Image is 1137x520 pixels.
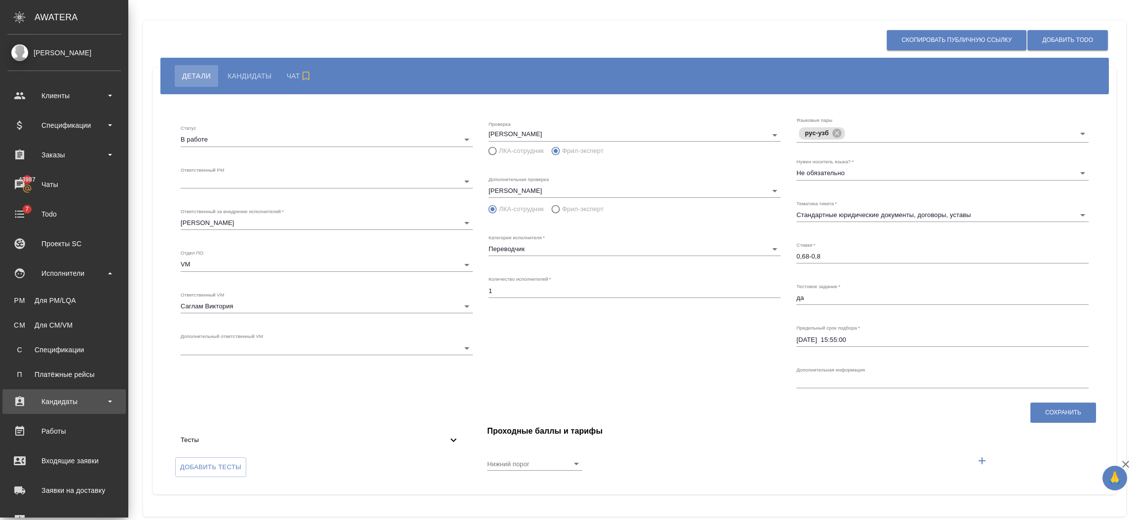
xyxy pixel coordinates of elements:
div: [PERSON_NAME] [181,216,473,230]
button: Скопировать публичную ссылку [887,30,1026,50]
div: Тесты [173,429,467,451]
span: Детали [182,70,211,82]
span: 7 [19,204,35,214]
div: Работы [7,424,121,439]
label: Дополнительная информация [796,367,865,372]
a: PMДля PM/LQA [7,291,121,310]
div: рус-узб [799,127,845,140]
textarea: да [796,294,1089,301]
button: Добавить ToDo [1027,30,1108,50]
div: Проекты SC [7,236,121,251]
label: Тематика тикета [796,201,837,206]
button: Сохранить [1030,403,1096,423]
h4: Проходные баллы и тарифы [487,425,1097,437]
span: рус-узб [799,129,834,137]
label: Предельный срок подбора [796,326,860,331]
span: Чат [287,70,314,82]
a: CMДля CM/VM [7,315,121,335]
svg: Подписаться [300,70,312,82]
span: ЛКА-сотрудник [499,146,544,156]
label: Нужен носитель языка? [796,159,854,164]
div: Спецификации [12,345,116,355]
span: Тесты [181,435,448,445]
label: Ответственный VM [181,292,224,297]
div: AWATERA [35,7,128,27]
button: Open [768,128,782,142]
div: Исполнители [7,266,121,281]
div: Чаты [7,177,121,192]
div: Входящие заявки [7,453,121,468]
a: Проекты SC [2,231,126,256]
div: В работе [181,133,473,147]
div: Заказы [7,148,121,162]
div: [PERSON_NAME] [489,184,781,198]
span: Фрил-эксперт [562,146,604,156]
div: Спецификации [7,118,121,133]
label: Языковые пары [796,118,833,123]
label: Ставки [796,243,815,248]
span: Добавить ToDo [1042,36,1093,44]
a: 43987Чаты [2,172,126,197]
div: Заявки на доставку [7,483,121,498]
div: Стандартные юридические документы, договоры, уставы [796,208,1089,222]
div: [PERSON_NAME] [7,47,121,58]
div: Клиенты [7,88,121,103]
div: Кандидаты [7,394,121,409]
div: Todo [7,207,121,222]
button: Open [1076,127,1090,141]
div: Переводчик [489,242,781,256]
span: Фрил-эксперт [562,204,604,214]
label: Дополнительная проверка [489,177,549,182]
span: Добавить тесты [180,462,241,473]
button: 🙏 [1102,466,1127,490]
label: Категория исполнителя [489,235,545,240]
span: Кандидаты [227,70,271,82]
div: Для CM/VM [12,320,116,330]
a: ССпецификации [7,340,121,360]
div: Для PM/LQA [12,296,116,305]
a: Входящие заявки [2,448,126,473]
span: 🙏 [1106,468,1123,488]
a: ППлатёжные рейсы [7,365,121,384]
label: Статус [181,126,196,131]
div: VM [181,258,473,271]
a: 7Todo [2,202,126,226]
span: ЛКА-сотрудник [499,204,544,214]
label: Проверка [489,122,510,127]
label: Тестовое задание [796,284,840,289]
div: Саглам Виктория [181,299,473,313]
label: Дополнительный ответственный VM [181,334,263,339]
button: Open [569,457,583,471]
label: Количество исполнителей [489,277,551,282]
a: Работы [2,419,126,444]
span: Скопировать публичную ссылку [902,36,1012,44]
label: Ответственный за внедрение исполнителей [181,209,284,214]
label: Добавить тесты [175,457,246,477]
label: Ответственный PM [181,167,224,172]
span: Сохранить [1045,409,1081,417]
span: 43987 [13,175,41,185]
button: Добавить [970,449,994,473]
label: Отдел ПО [181,251,203,256]
div: Не обязательно [796,166,1089,180]
div: Платёжные рейсы [12,370,116,379]
a: Заявки на доставку [2,478,126,503]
